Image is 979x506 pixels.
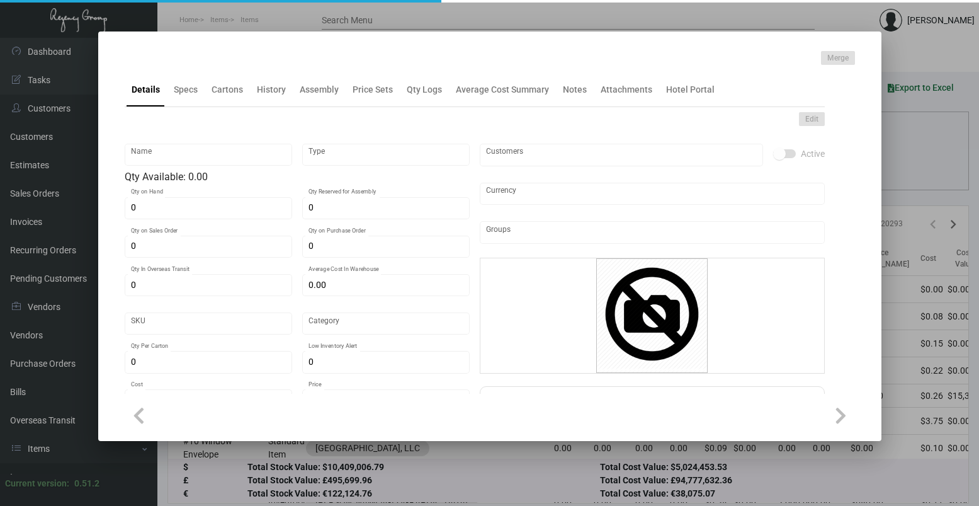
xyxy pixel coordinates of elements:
[300,83,339,96] div: Assembly
[821,51,855,65] button: Merge
[125,170,470,185] div: Qty Available: 0.00
[563,83,587,96] div: Notes
[5,477,69,490] div: Current version:
[799,112,825,126] button: Edit
[666,83,715,96] div: Hotel Portal
[74,477,99,490] div: 0.51.2
[801,146,825,161] span: Active
[257,83,286,96] div: History
[212,83,243,96] div: Cartons
[353,83,393,96] div: Price Sets
[827,53,849,64] span: Merge
[486,150,756,160] input: Add new..
[486,227,818,238] input: Add new..
[174,83,198,96] div: Specs
[456,83,549,96] div: Average Cost Summary
[132,83,160,96] div: Details
[805,114,818,125] span: Edit
[407,83,442,96] div: Qty Logs
[601,83,652,96] div: Attachments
